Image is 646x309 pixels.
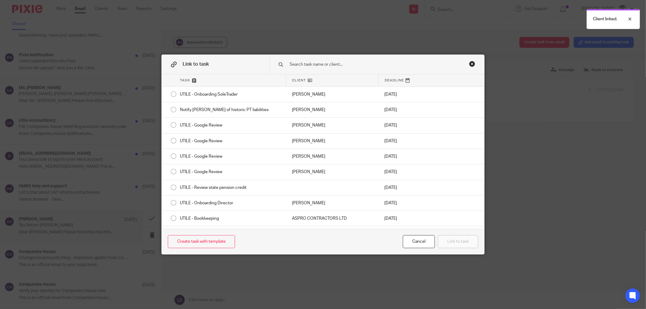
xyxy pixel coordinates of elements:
[378,180,431,195] div: [DATE]
[378,133,431,149] div: [DATE]
[174,133,286,149] div: UTILE - Google Review
[378,87,431,102] div: [DATE]
[289,61,453,68] input: Search task name or client...
[469,61,475,67] div: Close this dialog window
[378,149,431,164] div: [DATE]
[593,16,617,22] p: Client linked.
[174,164,286,179] div: UTILE - Google Review
[378,164,431,179] div: [DATE]
[378,226,431,242] div: [DATE]
[174,149,286,164] div: UTILE - Google Review
[385,78,404,83] span: Deadline
[286,133,378,149] div: Mark as done
[378,102,431,117] div: [DATE]
[286,102,378,117] div: Mark as done
[286,196,378,211] div: Mark as done
[174,211,286,226] div: UTILE - Bookkeeping
[286,118,378,133] div: Mark as done
[180,78,190,83] span: Task
[286,164,378,179] div: Mark as done
[286,149,378,164] div: Mark as done
[183,62,209,67] span: Link to task
[438,235,478,248] button: Link to task
[174,102,286,117] div: Notify [PERSON_NAME] of historic PT liabilities
[286,211,378,226] div: Mark as done
[174,226,286,242] div: UTILE - Onboarding Director
[286,180,378,195] div: Mark as done
[286,87,378,102] div: Mark as done
[174,180,286,195] div: UTILE - Review state pension credit
[174,87,286,102] div: UTILE - Onboarding SoleTrader
[378,118,431,133] div: [DATE]
[168,235,235,248] a: Create task with template
[174,196,286,211] div: UTILE - Onboarding Director
[403,235,435,248] div: Close this dialog window
[378,211,431,226] div: [DATE]
[292,78,306,83] span: Client
[378,196,431,211] div: [DATE]
[174,118,286,133] div: UTILE - Google Review
[286,226,378,242] div: Mark as done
